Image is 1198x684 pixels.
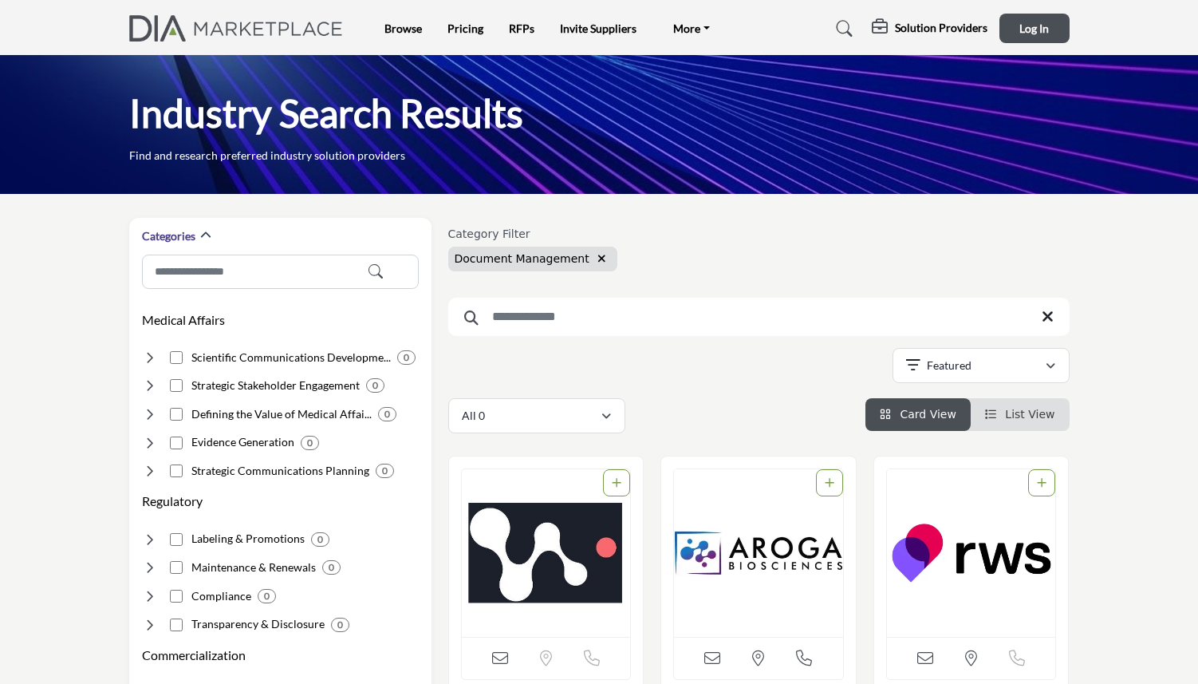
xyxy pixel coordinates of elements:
input: Select Transparency & Disclosure checkbox [170,619,183,631]
button: Regulatory [142,492,203,511]
button: All 0 [448,398,625,433]
h4: Compliance: Local and global regulatory compliance. [191,588,251,604]
input: Select Strategic Stakeholder Engagement checkbox [170,379,183,392]
b: 0 [307,437,313,449]
p: Find and research preferred industry solution providers [129,148,405,164]
b: 0 [317,534,323,545]
div: 0 Results For Strategic Communications Planning [376,464,394,478]
a: Add To List [612,476,621,489]
img: Site Logo [129,15,352,42]
h4: Defining the Value of Medical Affairs [191,406,372,422]
button: Featured [893,348,1070,383]
input: Search Keyword [448,298,1070,336]
div: 0 Results For Strategic Stakeholder Engagement [366,378,384,393]
a: Open Listing in new tab [462,469,631,637]
a: View Card [880,408,956,421]
a: Add To List [1037,476,1046,489]
input: Select Strategic Communications Planning checkbox [170,465,183,477]
h4: Transparency & Disclosure: Transparency & Disclosure [191,616,325,632]
b: 0 [264,591,270,602]
b: 0 [329,562,334,573]
h1: Industry Search Results [129,89,523,138]
span: Log In [1019,22,1049,35]
p: All 0 [462,408,485,424]
h4: Labeling & Promotions: Determining safe product use specifications and claims. [191,531,305,547]
img: RWS [887,469,1056,637]
h4: Maintenance & Renewals: Maintaining marketing authorizations and safety reporting. [191,559,316,575]
div: 0 Results For Evidence Generation [301,436,319,450]
h4: Strategic Stakeholder Engagement: Interacting with key opinion leaders and advocacy partners. [191,378,360,393]
input: Select Scientific Communications Development checkbox [170,351,183,364]
a: Browse [384,22,422,35]
h2: Categories [142,228,195,244]
span: Card View [900,408,956,421]
input: Select Compliance checkbox [170,590,183,603]
a: Invite Suppliers [560,22,636,35]
a: View List [985,408,1055,421]
button: Commercialization [142,646,246,665]
h4: Evidence Generation: Research to support clinical and economic value claims. [191,434,294,450]
b: 0 [337,619,343,631]
button: Log In [999,14,1070,43]
div: 0 Results For Scientific Communications Development [397,350,416,365]
div: 0 Results For Compliance [258,589,276,603]
a: Add To List [825,476,834,489]
a: Pricing [447,22,483,35]
div: 0 Results For Defining the Value of Medical Affairs [378,407,396,421]
a: More [662,18,721,40]
b: 0 [404,352,409,363]
h6: Category Filter [448,227,618,241]
div: Solution Providers [872,19,987,38]
a: RFPs [509,22,534,35]
h4: Scientific Communications Development: Creating scientific content showcasing clinical evidence. [191,350,391,366]
button: Medical Affairs [142,310,225,330]
span: List View [1005,408,1054,421]
p: Featured [927,358,971,374]
a: Open Listing in new tab [887,469,1056,637]
img: Weave [462,469,631,637]
li: List View [971,398,1070,431]
img: Aroga Biosciences [674,469,843,637]
b: 0 [382,465,388,476]
a: Open Listing in new tab [674,469,843,637]
input: Select Evidence Generation checkbox [170,437,183,449]
li: Card View [865,398,971,431]
div: 0 Results For Maintenance & Renewals [322,560,341,575]
h5: Solution Providers [895,21,987,35]
input: Search Category [142,255,419,289]
h4: Strategic Communications Planning: Developing publication plans demonstrating product benefits an... [191,463,369,479]
span: Document Management [455,252,589,265]
input: Select Labeling & Promotions checkbox [170,533,183,546]
div: 0 Results For Transparency & Disclosure [331,618,349,632]
input: Select Maintenance & Renewals checkbox [170,561,183,574]
input: Select Defining the Value of Medical Affairs checkbox [170,408,183,421]
a: Search [821,16,863,42]
b: 0 [384,409,390,420]
b: 0 [372,380,378,391]
div: 0 Results For Labeling & Promotions [311,532,329,547]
